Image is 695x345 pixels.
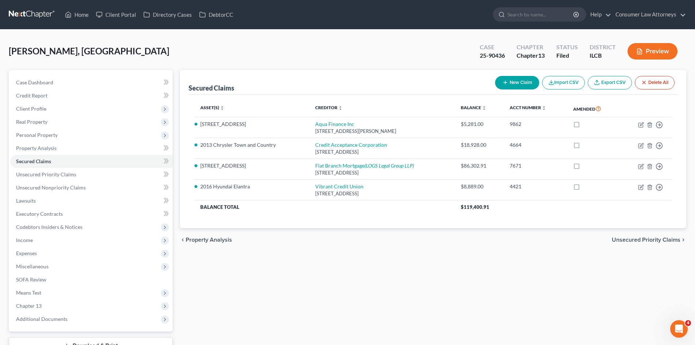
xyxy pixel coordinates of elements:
[510,105,546,110] a: Acct Number unfold_more
[194,200,455,214] th: Balance Total
[16,171,76,177] span: Unsecured Priority Claims
[517,51,545,60] div: Chapter
[556,51,578,60] div: Filed
[10,194,173,207] a: Lawsuits
[542,76,585,89] button: Import CSV
[315,128,449,135] div: [STREET_ADDRESS][PERSON_NAME]
[200,105,224,110] a: Asset(s) unfold_more
[510,162,561,169] div: 7671
[10,142,173,155] a: Property Analysis
[510,183,561,190] div: 4421
[9,46,169,56] span: [PERSON_NAME], [GEOGRAPHIC_DATA]
[461,204,489,210] span: $119,400.91
[92,8,140,21] a: Client Portal
[587,8,611,21] a: Help
[510,120,561,128] div: 9862
[140,8,196,21] a: Directory Cases
[180,237,186,243] i: chevron_left
[10,89,173,102] a: Credit Report
[10,181,173,194] a: Unsecured Nonpriority Claims
[16,158,51,164] span: Secured Claims
[556,43,578,51] div: Status
[220,106,224,110] i: unfold_more
[16,79,53,85] span: Case Dashboard
[461,120,498,128] div: $5,281.00
[338,106,343,110] i: unfold_more
[196,8,237,21] a: DebtorCC
[482,106,486,110] i: unfold_more
[10,76,173,89] a: Case Dashboard
[16,263,49,269] span: Miscellaneous
[315,162,414,169] a: Flat Branch Mortgage(LOGS Legal Group LLP)
[517,43,545,51] div: Chapter
[461,105,486,110] a: Balance unfold_more
[16,132,58,138] span: Personal Property
[200,183,304,190] li: 2016 Hyundai Elantra
[461,183,498,190] div: $8,889.00
[315,169,449,176] div: [STREET_ADDRESS]
[507,8,574,21] input: Search by name...
[16,237,33,243] span: Income
[480,43,505,51] div: Case
[200,141,304,149] li: 2013 Chrysler Town and Country
[542,106,546,110] i: unfold_more
[495,76,539,89] button: New Claim
[186,237,232,243] span: Property Analysis
[16,290,41,296] span: Means Test
[635,76,675,89] button: Delete All
[16,250,37,256] span: Expenses
[16,92,47,99] span: Credit Report
[315,149,449,156] div: [STREET_ADDRESS]
[612,237,680,243] span: Unsecured Priority Claims
[16,276,46,283] span: SOFA Review
[315,105,343,110] a: Creditor unfold_more
[189,84,234,92] div: Secured Claims
[200,162,304,169] li: [STREET_ADDRESS]
[180,237,232,243] button: chevron_left Property Analysis
[538,52,545,59] span: 13
[16,119,47,125] span: Real Property
[16,316,67,322] span: Additional Documents
[16,224,82,230] span: Codebtors Insiders & Notices
[628,43,677,60] button: Preview
[588,76,632,89] a: Export CSV
[315,142,387,148] a: Credit Acceptance Corporation
[670,320,688,338] iframe: Intercom live chat
[61,8,92,21] a: Home
[461,141,498,149] div: $18,928.00
[590,51,616,60] div: ILCB
[16,145,57,151] span: Property Analysis
[16,106,46,112] span: Client Profile
[200,120,304,128] li: [STREET_ADDRESS]
[10,207,173,221] a: Executory Contracts
[480,51,505,60] div: 25-90436
[315,183,363,189] a: Vibrant Credit Union
[16,211,63,217] span: Executory Contracts
[461,162,498,169] div: $86,302.91
[612,8,686,21] a: Consumer Law Attorneys
[16,184,86,191] span: Unsecured Nonpriority Claims
[315,121,354,127] a: Aqua Finance Inc
[10,273,173,286] a: SOFA Review
[567,100,620,117] th: Amended
[315,190,449,197] div: [STREET_ADDRESS]
[685,320,691,326] span: 4
[510,141,561,149] div: 4664
[364,162,414,169] i: (LOGS Legal Group LLP)
[16,198,36,204] span: Lawsuits
[10,155,173,168] a: Secured Claims
[680,237,686,243] i: chevron_right
[612,237,686,243] button: Unsecured Priority Claims chevron_right
[16,303,42,309] span: Chapter 13
[10,168,173,181] a: Unsecured Priority Claims
[590,43,616,51] div: District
